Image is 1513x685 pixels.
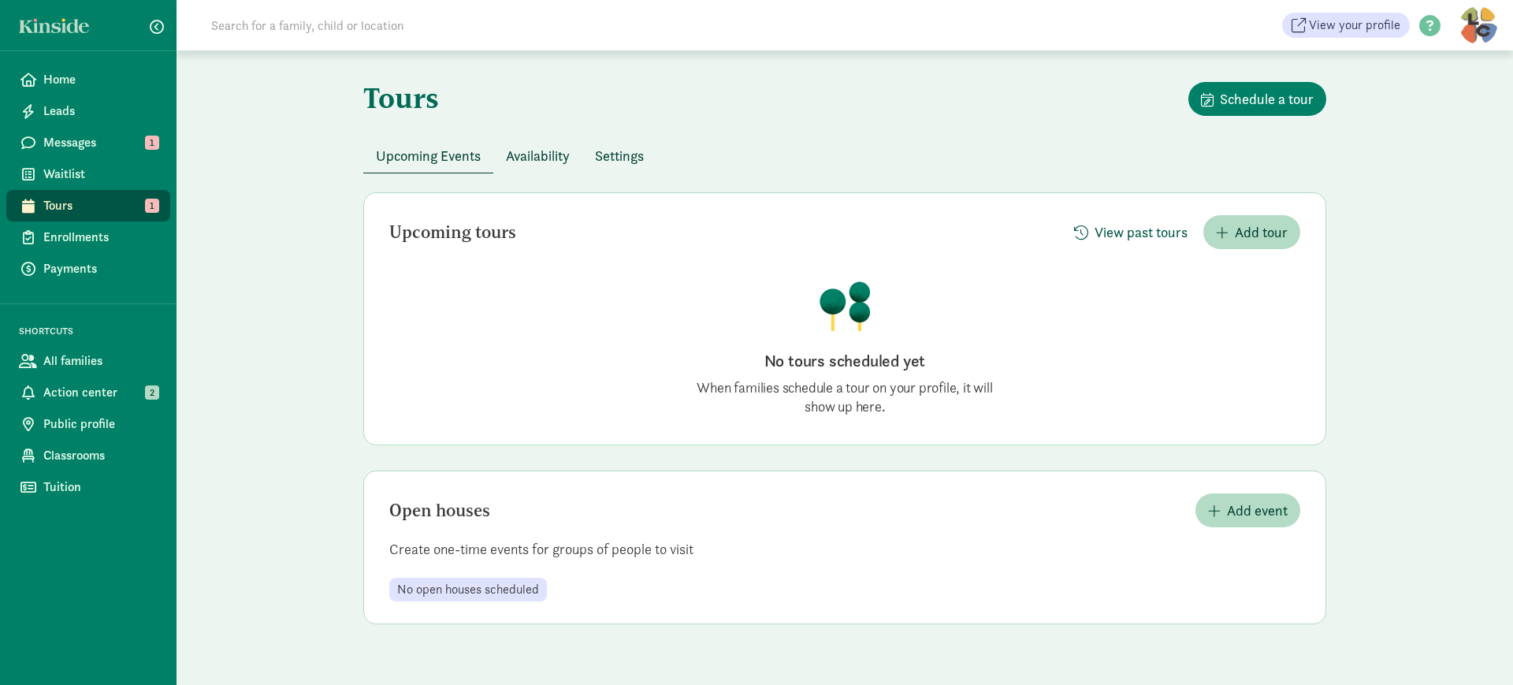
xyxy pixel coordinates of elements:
[595,145,644,166] span: Settings
[43,133,158,152] span: Messages
[6,377,170,408] a: Action center 2
[1235,222,1288,243] span: Add tour
[6,222,170,253] a: Enrollments
[1227,500,1288,521] span: Add event
[43,383,158,402] span: Action center
[43,228,158,247] span: Enrollments
[6,440,170,471] a: Classrooms
[202,9,644,41] input: Search for a family, child or location
[363,139,493,173] button: Upcoming Events
[1220,88,1314,110] span: Schedule a tour
[43,259,158,278] span: Payments
[145,199,159,213] span: 1
[6,253,170,285] a: Payments
[43,415,158,434] span: Public profile
[364,540,1325,559] p: Create one-time events for groups of people to visit
[6,127,170,158] a: Messages 1
[6,95,170,127] a: Leads
[687,378,1002,416] p: When families schedule a tour on your profile, it will show up here.
[6,190,170,222] a: Tours 1
[1061,224,1200,242] a: View past tours
[1195,493,1300,527] button: Add event
[43,352,158,370] span: All families
[1203,215,1300,249] button: Add tour
[389,501,490,520] h2: Open houses
[397,583,539,597] span: No open houses scheduled
[43,165,158,184] span: Waitlist
[1061,215,1200,249] button: View past tours
[818,281,872,331] img: illustration-trees.png
[6,471,170,503] a: Tuition
[145,385,159,400] span: 2
[376,145,481,166] span: Upcoming Events
[43,478,158,497] span: Tuition
[43,70,158,89] span: Home
[363,82,439,114] h1: Tours
[6,158,170,190] a: Waitlist
[6,408,170,440] a: Public profile
[1434,609,1513,685] iframe: Chat Widget
[389,223,516,242] h2: Upcoming tours
[1095,222,1188,243] span: View past tours
[1188,82,1326,116] button: Schedule a tour
[145,136,159,150] span: 1
[1282,13,1410,38] a: View your profile
[6,345,170,377] a: All families
[43,446,158,465] span: Classrooms
[582,139,656,173] button: Settings
[687,350,1002,372] h2: No tours scheduled yet
[493,139,582,173] button: Availability
[6,64,170,95] a: Home
[1309,16,1400,35] span: View your profile
[43,196,158,215] span: Tours
[43,102,158,121] span: Leads
[506,145,570,166] span: Availability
